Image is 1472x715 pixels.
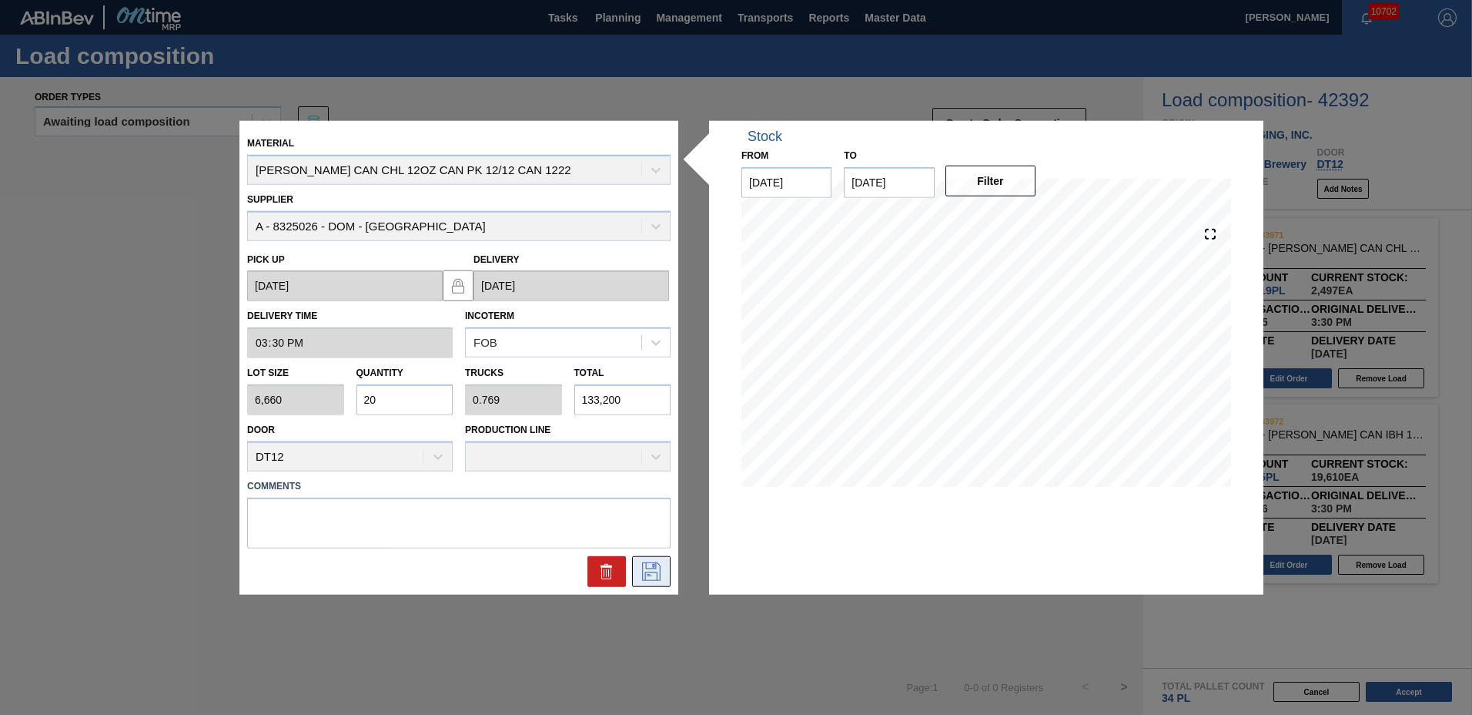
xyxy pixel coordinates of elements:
[473,336,497,349] div: FOB
[247,138,294,149] label: Material
[247,425,275,435] label: Door
[247,270,443,301] input: mm/dd/yyyy
[473,253,520,264] label: Delivery
[587,556,626,586] div: Delete Order
[574,368,604,378] label: Total
[465,425,550,435] label: Production Line
[449,276,467,294] img: locked
[741,167,831,198] input: mm/dd/yyyy
[247,305,453,327] label: Delivery Time
[247,253,285,264] label: Pick up
[945,166,1035,196] button: Filter
[247,194,293,205] label: Supplier
[748,129,782,145] div: Stock
[473,270,669,301] input: mm/dd/yyyy
[465,368,503,378] label: Trucks
[844,167,934,198] input: mm/dd/yyyy
[247,475,671,497] label: Comments
[465,311,514,321] label: Incoterm
[247,362,344,384] label: Lot size
[741,150,768,161] label: From
[844,150,856,161] label: to
[632,556,671,586] div: Edit Order
[443,270,473,300] button: locked
[356,368,403,378] label: Quantity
